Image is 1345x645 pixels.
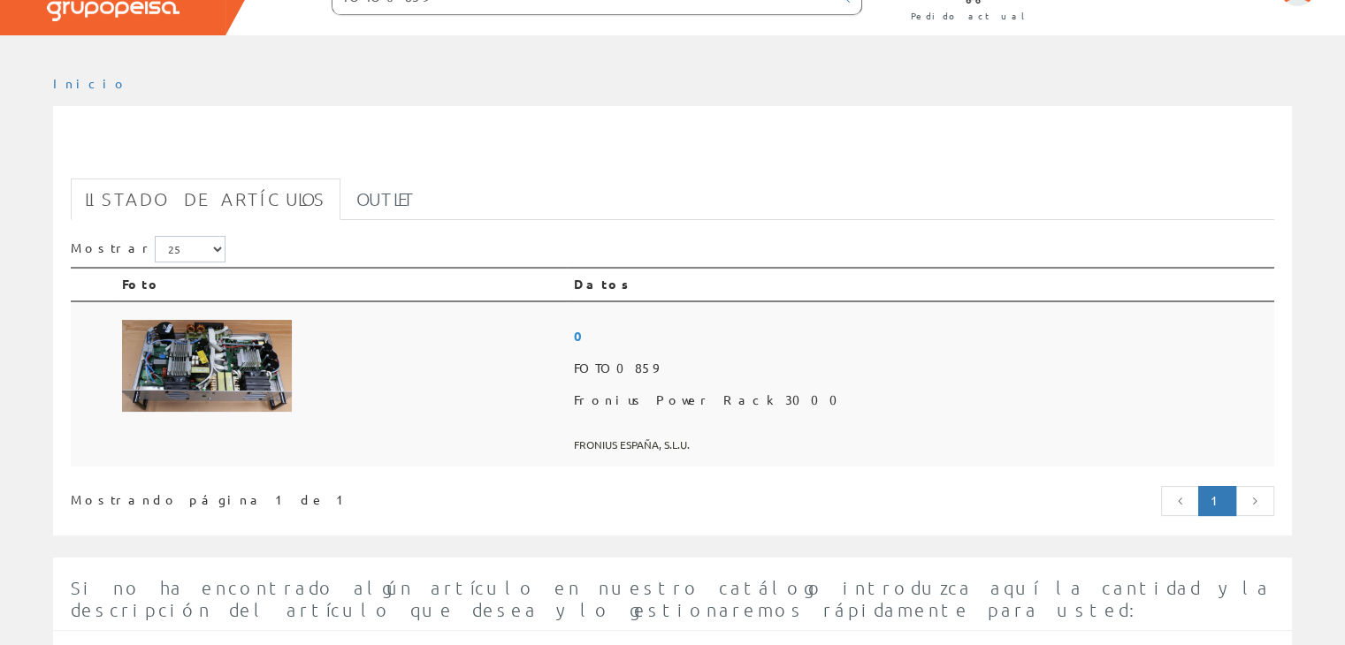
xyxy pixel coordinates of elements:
span: Pedido actual [911,7,1031,25]
span: FRONIUS ESPAÑA, S.L.U. [574,430,1267,459]
a: Página actual [1198,486,1236,516]
a: Página siguiente [1235,486,1274,516]
a: Listado de artículos [71,178,340,220]
a: Outlet [342,178,430,220]
span: 0 [574,320,1267,353]
img: Foto artículo Fronius Power Rack 3000 (192x104.09828009828) [122,320,292,412]
span: Si no ha encontrado algún artículo en nuestro catálogo introduzca aquí la cantidad y la descripci... [71,577,1271,620]
span: FOTO0859 [574,353,1267,384]
div: Mostrando página 1 de 1 [71,484,557,509]
h1: FOTO0859 [71,134,1274,170]
span: Fronius Power Rack 3000 [574,384,1267,416]
label: Mostrar [71,236,225,262]
th: Datos [567,268,1274,301]
a: Inicio [53,75,128,91]
a: Página anterior [1161,486,1200,516]
th: Foto [115,268,567,301]
select: Mostrar [155,236,225,262]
